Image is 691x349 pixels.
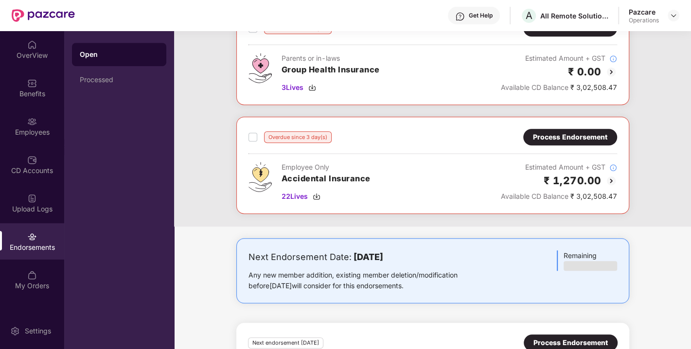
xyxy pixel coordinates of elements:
[27,40,37,50] img: svg+xml;base64,PHN2ZyBpZD0iSG9tZSIgeG1sbnM9Imh0dHA6Ly93d3cudzMub3JnLzIwMDAvc3ZnIiB3aWR0aD0iMjAiIG...
[533,132,607,142] div: Process Endorsement
[313,192,320,200] img: svg+xml;base64,PHN2ZyBpZD0iRG93bmxvYWQtMzJ4MzIiIHhtbG5zPSJodHRwOi8vd3d3LnczLm9yZy8yMDAwL3N2ZyIgd2...
[501,191,617,202] div: ₹ 3,02,508.47
[27,193,37,203] img: svg+xml;base64,PHN2ZyBpZD0iVXBsb2FkX0xvZ3MiIGRhdGEtbmFtZT0iVXBsb2FkIExvZ3MiIHhtbG5zPSJodHRwOi8vd3...
[282,173,371,185] h3: Accidental Insurance
[282,53,380,64] div: Parents or in-laws
[282,162,371,173] div: Employee Only
[629,17,659,24] div: Operations
[248,337,323,349] div: Next endorsement [DATE]
[540,11,608,20] div: All Remote Solutions Private Limited
[670,12,677,19] img: svg+xml;base64,PHN2ZyBpZD0iRHJvcGRvd24tMzJ4MzIiIHhtbG5zPSJodHRwOi8vd3d3LnczLm9yZy8yMDAwL3N2ZyIgd2...
[609,55,617,63] img: svg+xml;base64,PHN2ZyBpZD0iSW5mb18tXzMyeDMyIiBkYXRhLW5hbWU9IkluZm8gLSAzMngzMiIgeG1sbnM9Imh0dHA6Ly...
[12,9,75,22] img: New Pazcare Logo
[248,250,488,264] div: Next Endorsement Date:
[248,270,488,291] div: Any new member addition, existing member deletion/modification before [DATE] will consider for th...
[248,53,272,83] img: svg+xml;base64,PHN2ZyB4bWxucz0iaHR0cDovL3d3dy53My5vcmcvMjAwMC9zdmciIHdpZHRoPSI0Ny43MTQiIGhlaWdodD...
[80,50,159,59] div: Open
[248,162,272,192] img: svg+xml;base64,PHN2ZyB4bWxucz0iaHR0cDovL3d3dy53My5vcmcvMjAwMC9zdmciIHdpZHRoPSI0OS4zMjEiIGhlaWdodD...
[27,270,37,280] img: svg+xml;base64,PHN2ZyBpZD0iTXlfT3JkZXJzIiBkYXRhLW5hbWU9Ik15IE9yZGVycyIgeG1sbnM9Imh0dHA6Ly93d3cudz...
[501,53,617,64] div: Estimated Amount + GST
[533,337,608,348] div: Process Endorsement
[501,82,617,93] div: ₹ 3,02,508.47
[27,117,37,126] img: svg+xml;base64,PHN2ZyBpZD0iRW1wbG95ZWVzIiB4bWxucz0iaHR0cDovL3d3dy53My5vcmcvMjAwMC9zdmciIHdpZHRoPS...
[469,12,493,19] div: Get Help
[501,192,568,200] span: Available CD Balance
[308,84,316,91] img: svg+xml;base64,PHN2ZyBpZD0iRG93bmxvYWQtMzJ4MzIiIHhtbG5zPSJodHRwOi8vd3d3LnczLm9yZy8yMDAwL3N2ZyIgd2...
[609,164,617,172] img: svg+xml;base64,PHN2ZyBpZD0iSW5mb18tXzMyeDMyIiBkYXRhLW5hbWU9IkluZm8gLSAzMngzMiIgeG1sbnM9Imh0dHA6Ly...
[629,7,659,17] div: Pazcare
[501,162,617,173] div: Estimated Amount + GST
[544,173,602,189] h2: ₹ 1,270.00
[27,78,37,88] img: svg+xml;base64,PHN2ZyBpZD0iQmVuZWZpdHMiIHhtbG5zPSJodHRwOi8vd3d3LnczLm9yZy8yMDAwL3N2ZyIgd2lkdGg9Ij...
[282,64,380,76] h3: Group Health Insurance
[568,64,602,80] h2: ₹ 0.00
[605,175,617,187] img: svg+xml;base64,PHN2ZyBpZD0iQmFjay0yMHgyMCIgeG1sbnM9Imh0dHA6Ly93d3cudzMub3JnLzIwMDAvc3ZnIiB3aWR0aD...
[80,76,159,84] div: Processed
[27,232,37,242] img: svg+xml;base64,PHN2ZyBpZD0iRW5kb3JzZW1lbnRzIiB4bWxucz0iaHR0cDovL3d3dy53My5vcmcvMjAwMC9zdmciIHdpZH...
[354,252,383,262] b: [DATE]
[455,12,465,21] img: svg+xml;base64,PHN2ZyBpZD0iSGVscC0zMngzMiIgeG1sbnM9Imh0dHA6Ly93d3cudzMub3JnLzIwMDAvc3ZnIiB3aWR0aD...
[282,191,308,202] span: 22 Lives
[10,326,20,336] img: svg+xml;base64,PHN2ZyBpZD0iU2V0dGluZy0yMHgyMCIgeG1sbnM9Imh0dHA6Ly93d3cudzMub3JnLzIwMDAvc3ZnIiB3aW...
[22,326,54,336] div: Settings
[605,66,617,78] img: svg+xml;base64,PHN2ZyBpZD0iQmFjay0yMHgyMCIgeG1sbnM9Imh0dHA6Ly93d3cudzMub3JnLzIwMDAvc3ZnIiB3aWR0aD...
[27,155,37,165] img: svg+xml;base64,PHN2ZyBpZD0iQ0RfQWNjb3VudHMiIGRhdGEtbmFtZT0iQ0QgQWNjb3VudHMiIHhtbG5zPSJodHRwOi8vd3...
[264,131,332,143] div: Overdue since 3 day(s)
[282,82,303,93] span: 3 Lives
[501,83,568,91] span: Available CD Balance
[526,10,532,21] span: A
[557,250,617,271] div: Remaining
